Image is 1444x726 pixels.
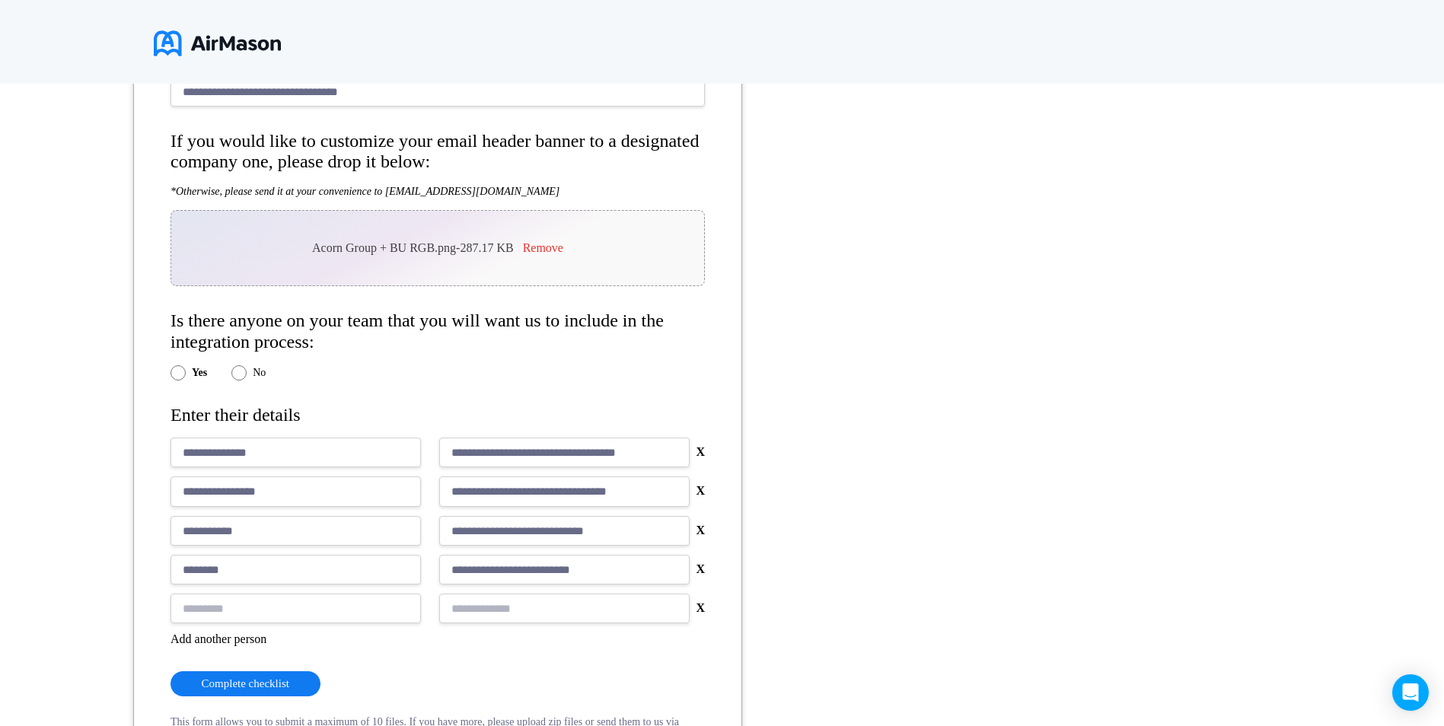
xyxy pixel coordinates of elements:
[523,241,563,255] button: Remove
[154,24,281,62] img: logo
[171,632,266,646] button: Add another person
[171,185,705,198] h5: *Otherwise, please send it at your convenience to [EMAIL_ADDRESS][DOMAIN_NAME]
[192,367,207,379] label: Yes
[696,562,705,576] button: X
[171,671,320,696] button: Complete checklist
[1392,674,1429,711] div: Open Intercom Messenger
[312,241,563,255] div: Acorn Group + BU RGB.png - 287.17 KB
[696,445,705,459] button: X
[696,484,705,498] button: X
[171,131,705,173] h4: If you would like to customize your email header banner to a designated company one, please drop ...
[696,524,705,537] button: X
[696,601,705,615] button: X
[171,405,705,426] h4: Enter their details
[171,310,705,352] h4: Is there anyone on your team that you will want us to include in the integration process:
[253,367,266,379] label: No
